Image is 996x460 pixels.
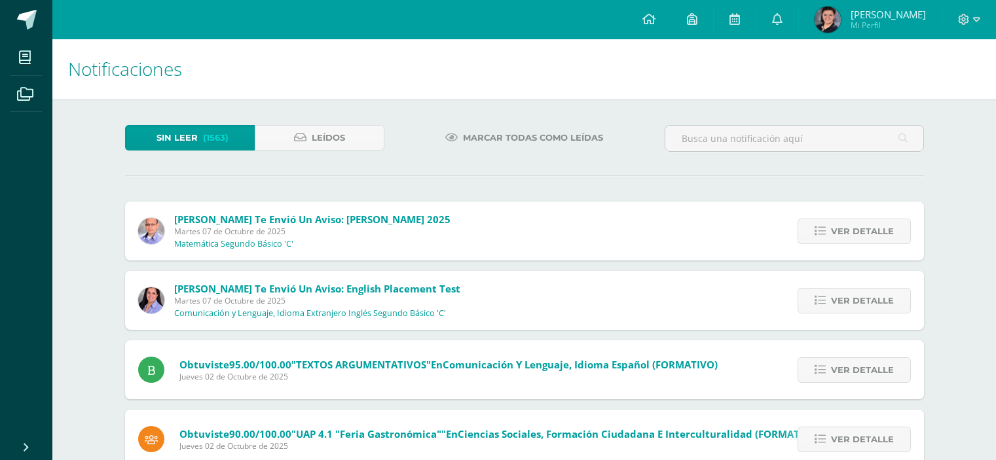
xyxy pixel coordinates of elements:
span: Comunicación y Lenguaje, Idioma Español (FORMATIVO) [443,358,718,371]
span: Martes 07 de Octubre de 2025 [174,295,460,306]
span: [PERSON_NAME] te envió un aviso: English Placement Test [174,282,460,295]
span: Obtuviste en [179,427,821,440]
span: Jueves 02 de Octubre de 2025 [179,371,718,382]
input: Busca una notificación aquí [665,126,923,151]
a: Sin leer(1563) [125,125,255,150]
span: 95.00/100.00 [229,358,291,371]
a: Leídos [255,125,384,150]
span: [PERSON_NAME] te envió un aviso: [PERSON_NAME] 2025 [174,213,451,226]
span: 90.00/100.00 [229,427,291,440]
span: Ver detalle [831,219,894,243]
img: 636fc591f85668e7520e122fec75fd4f.png [138,218,164,244]
span: [PERSON_NAME] [851,8,926,21]
p: Matemática Segundo Básico 'C' [174,239,293,249]
span: Jueves 02 de Octubre de 2025 [179,440,821,451]
span: Obtuviste en [179,358,718,371]
p: Comunicación y Lenguaje, Idioma Extranjero Inglés Segundo Básico 'C' [174,308,446,319]
span: Ciencias Sociales, Formación Ciudadana e Interculturalidad (FORMATIVO) [458,427,821,440]
span: Leídos [312,126,345,150]
span: Mi Perfil [851,20,926,31]
span: (1563) [203,126,229,150]
span: Marcar todas como leídas [463,126,603,150]
img: 34b7bb1faa746cc9726c0c91e4880e52.png [815,7,841,33]
a: Marcar todas como leídas [429,125,619,150]
img: fcfe301c019a4ea5441e6928b14c91ea.png [138,287,164,313]
span: Notificaciones [68,56,182,81]
span: Ver detalle [831,289,894,313]
span: "TEXTOS ARGUMENTATIVOS" [291,358,431,371]
span: "UAP 4.1 "Feria Gastronómica"" [291,427,446,440]
span: Ver detalle [831,358,894,382]
span: Ver detalle [831,427,894,451]
span: Sin leer [157,126,198,150]
span: Martes 07 de Octubre de 2025 [174,226,451,237]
